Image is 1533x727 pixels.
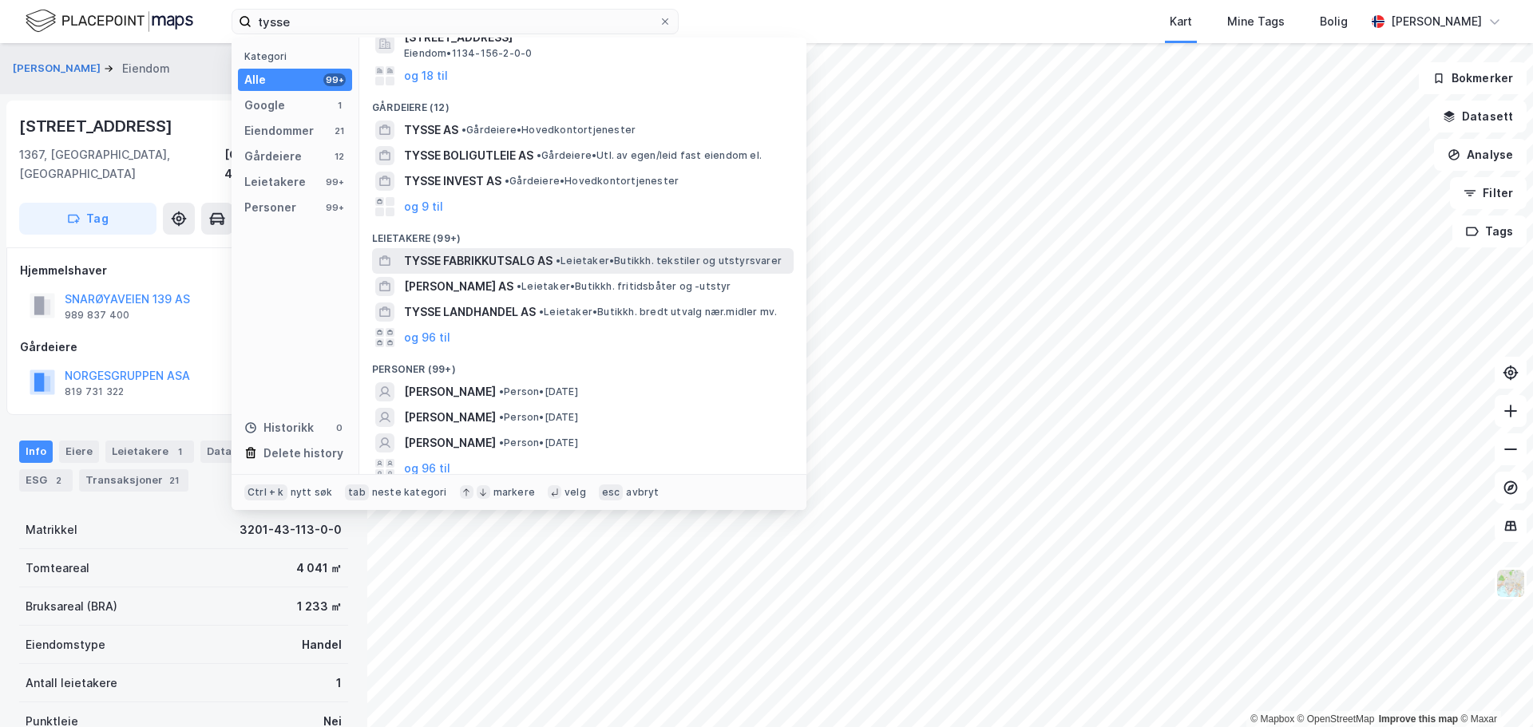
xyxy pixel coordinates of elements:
span: [PERSON_NAME] [404,382,496,401]
span: • [539,306,544,318]
input: Søk på adresse, matrikkel, gårdeiere, leietakere eller personer [252,10,659,34]
div: Historikk [244,418,314,437]
div: [STREET_ADDRESS] [19,113,176,139]
div: 99+ [323,201,346,214]
div: 99+ [323,176,346,188]
span: [PERSON_NAME] [404,408,496,427]
div: Personer [244,198,296,217]
span: Person • [DATE] [499,411,578,424]
div: 1 233 ㎡ [297,597,342,616]
div: 989 837 400 [65,309,129,322]
span: Eiendom • 1134-156-2-0-0 [404,47,532,60]
div: Leietakere (99+) [359,219,806,248]
span: • [537,149,541,161]
img: Z [1495,568,1526,599]
div: Leietakere [244,172,306,192]
button: og 18 til [404,66,448,85]
a: Mapbox [1250,713,1294,725]
div: 1367, [GEOGRAPHIC_DATA], [GEOGRAPHIC_DATA] [19,145,224,184]
div: Antall leietakere [26,674,117,693]
button: og 96 til [404,328,450,347]
span: • [556,255,561,267]
div: Kart [1170,12,1192,31]
button: Bokmerker [1419,62,1527,94]
div: Personer (99+) [359,350,806,379]
div: Eiendom [122,59,170,78]
div: Datasett [200,441,260,463]
div: Bolig [1320,12,1348,31]
a: OpenStreetMap [1297,713,1375,725]
div: Mine Tags [1227,12,1285,31]
div: Gårdeiere [244,147,302,166]
img: logo.f888ab2527a4732fd821a326f86c7f29.svg [26,7,193,35]
span: Gårdeiere • Hovedkontortjenester [461,124,636,136]
iframe: Chat Widget [1453,650,1533,727]
div: Google [244,96,285,115]
span: [PERSON_NAME] [404,433,496,452]
button: Filter [1450,177,1527,209]
div: tab [345,484,369,500]
div: 3201-43-113-0-0 [240,520,342,539]
span: Person • [DATE] [499,437,578,449]
div: Handel [302,635,342,654]
a: Improve this map [1379,713,1458,725]
div: avbryt [626,486,659,499]
span: Person • [DATE] [499,385,578,398]
div: nytt søk [291,486,333,499]
span: Leietaker • Butikkh. bredt utvalg nær.midler mv. [539,306,777,318]
button: Datasett [1429,101,1527,132]
div: Eiendommer [244,121,314,140]
div: Tomteareal [26,559,89,578]
button: og 96 til [404,459,450,478]
div: Alle [244,70,266,89]
span: • [505,175,509,187]
div: 819 731 322 [65,385,124,398]
span: Leietaker • Butikkh. fritidsbåter og -utstyr [517,280,731,293]
div: velg [564,486,586,499]
button: Analyse [1434,139,1527,171]
span: • [499,437,504,448]
span: • [499,385,504,397]
span: • [499,411,504,423]
div: markere [493,486,535,499]
div: [GEOGRAPHIC_DATA], 43/113 [224,145,348,184]
span: • [461,124,466,136]
div: 21 [333,124,346,137]
div: Delete history [263,444,343,463]
span: Leietaker • Butikkh. tekstiler og utstyrsvarer [556,255,782,267]
div: Ctrl + k [244,484,287,500]
button: og 9 til [404,197,443,216]
span: TYSSE BOLIGUTLEIE AS [404,146,533,165]
div: 0 [333,421,346,434]
div: 12 [333,150,346,163]
div: Gårdeiere [20,338,347,357]
div: esc [599,484,624,500]
span: [STREET_ADDRESS] [404,28,787,47]
div: Bruksareal (BRA) [26,597,117,616]
div: 21 [166,472,182,488]
span: TYSSE LANDHANDEL AS [404,302,536,322]
button: Tags [1452,215,1527,247]
div: Gårdeiere (12) [359,89,806,117]
div: [PERSON_NAME] [1391,12,1482,31]
span: Gårdeiere • Utl. av egen/leid fast eiendom el. [537,149,762,162]
div: 2 [50,472,66,488]
div: Hjemmelshaver [20,261,347,280]
span: TYSSE FABRIKKUTSALG AS [404,251,553,271]
div: Leietakere [105,441,194,463]
div: 1 [333,99,346,112]
div: Kategori [244,50,352,62]
div: 4 041 ㎡ [296,559,342,578]
div: Eiendomstype [26,635,105,654]
span: [PERSON_NAME] AS [404,277,513,296]
span: TYSSE INVEST AS [404,172,501,191]
div: 1 [336,674,342,693]
span: TYSSE AS [404,121,458,140]
div: Eiere [59,441,99,463]
div: Matrikkel [26,520,77,539]
span: • [517,280,521,292]
div: Info [19,441,53,463]
div: neste kategori [372,486,447,499]
span: Gårdeiere • Hovedkontortjenester [505,175,679,188]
